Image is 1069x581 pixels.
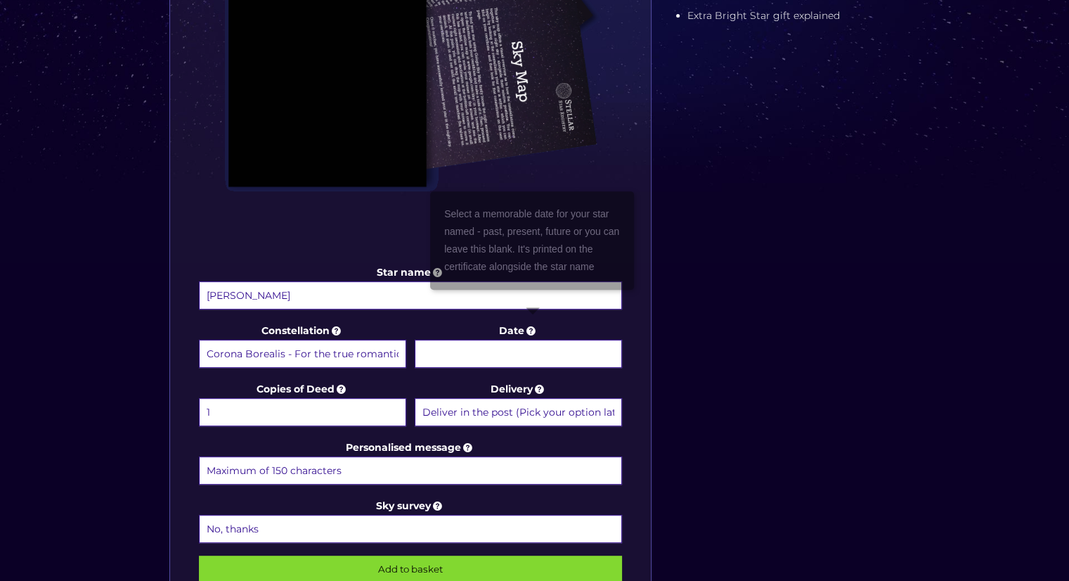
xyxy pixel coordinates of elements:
select: Sky survey [199,515,623,543]
input: Star name [199,281,623,309]
li: Extra Bright Star gift explained [687,7,900,25]
a: Sky survey [376,499,445,512]
select: Delivery [415,398,622,426]
select: Constellation [199,340,406,368]
div: Select a memorable date for your star named - past, present, future or you can leave this blank. ... [430,191,634,290]
label: Copies of Deed [199,381,406,428]
label: Constellation [199,322,406,370]
label: Date [415,322,622,370]
label: Delivery [415,381,622,428]
label: Star name [199,264,623,312]
label: Personalised message [199,439,623,487]
input: Personalised message [199,456,623,485]
select: Copies of Deed [199,398,406,426]
input: Date [415,340,622,368]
